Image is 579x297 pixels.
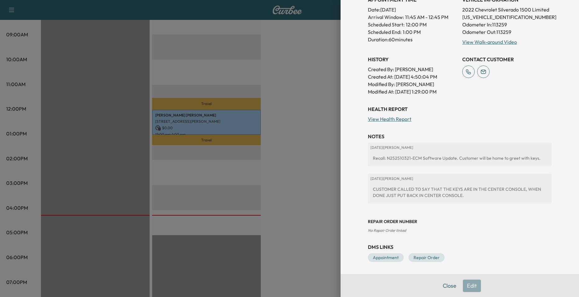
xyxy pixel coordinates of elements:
[403,28,421,36] p: 1:00 PM
[370,153,549,164] div: Recall: N252510321-ECM Software Update. Customer will be home to greet with keys.
[405,13,448,21] span: 11:45 AM - 12:45 PM
[368,253,404,262] a: Appointment
[368,6,457,13] p: Date: [DATE]
[370,176,549,181] p: [DATE] | [PERSON_NAME]
[368,105,552,113] h3: Health Report
[368,133,552,140] h3: NOTES
[406,21,427,28] p: 12:00 PM
[368,28,401,36] p: Scheduled End:
[368,73,457,80] p: Created At : [DATE] 4:50:04 PM
[368,80,457,88] p: Modified By : [PERSON_NAME]
[368,56,457,63] h3: History
[368,66,457,73] p: Created By : [PERSON_NAME]
[368,218,552,225] h3: Repair Order number
[368,36,457,43] p: Duration: 60 minutes
[462,6,552,13] p: 2022 Chevrolet Silverado 1500 Limited
[368,21,405,28] p: Scheduled Start:
[462,21,552,28] p: Odometer In: 113259
[368,228,406,233] span: No Repair Order linked
[462,39,517,45] a: View Walk-around Video
[439,280,460,292] button: Close
[462,28,552,36] p: Odometer Out: 113259
[368,13,457,21] p: Arrival Window:
[368,88,457,95] p: Modified At : [DATE] 1:29:00 PM
[370,145,549,150] p: [DATE] | [PERSON_NAME]
[368,243,552,251] h3: DMS Links
[409,253,445,262] a: Repair Order
[368,116,411,122] a: View Health Report
[462,13,552,21] p: [US_VEHICLE_IDENTIFICATION_NUMBER]
[462,56,552,63] h3: CONTACT CUSTOMER
[370,184,549,201] div: CUSTOMER CALLED TO SAY THAT THE KEYS ARE IN THE CENTER CONSOLE, WHEN DONE JUST PUT BACK IN CENTER...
